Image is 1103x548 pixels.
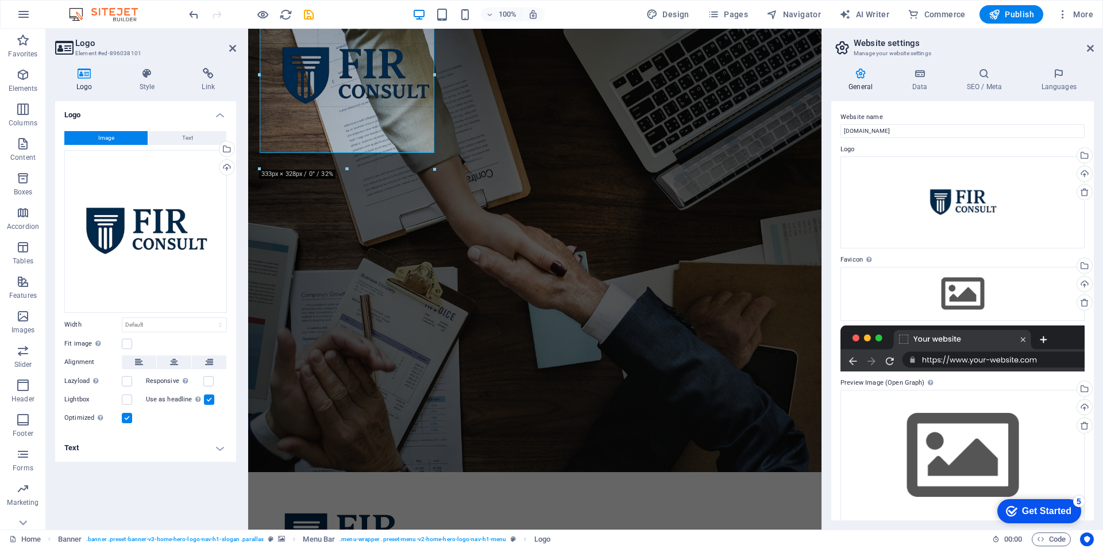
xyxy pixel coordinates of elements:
span: AI Writer [839,9,889,20]
button: Navigator [762,5,826,24]
button: undo [187,7,200,21]
p: Features [9,291,37,300]
nav: breadcrumb [58,532,550,546]
label: Alignment [64,355,122,369]
i: Reload page [279,8,292,21]
p: Footer [13,429,33,438]
img: Editor Logo [66,7,152,21]
p: Marketing [7,498,38,507]
div: Select files from the file manager, stock photos, or upload file(s) [840,390,1085,522]
h4: Link [180,68,236,92]
span: Code [1037,532,1066,546]
p: Slider [14,360,32,369]
button: Text [148,131,226,145]
h4: Data [894,68,949,92]
i: This element is a customizable preset [511,536,516,542]
span: . menu-wrapper .preset-menu-v2-home-hero-logo-nav-h1-menu [340,532,506,546]
h4: Logo [55,68,118,92]
h4: Logo [55,101,236,122]
h4: Text [55,434,236,462]
div: 5 [82,2,94,14]
i: This element contains a background [278,536,285,542]
button: Code [1032,532,1071,546]
button: Design [642,5,694,24]
p: Columns [9,118,37,128]
h6: Session time [992,532,1023,546]
label: Lazyload [64,374,122,388]
div: ChatGPTImageSep1202508_25_19AM-1YhHCVdZa3FLEuEy77blYw.png [64,150,227,313]
p: Elements [9,84,38,93]
div: Get Started [31,13,80,23]
label: Website name [840,110,1085,124]
button: More [1052,5,1098,24]
h6: 100% [498,7,516,21]
span: Click to select. Double-click to edit [303,532,335,546]
span: More [1057,9,1093,20]
p: Content [10,153,36,162]
button: save [302,7,315,21]
span: : [1012,535,1014,543]
i: Undo: Website logo changed (Ctrl+Z) [187,8,200,21]
label: Use as headline [146,393,204,407]
div: ChatGPTImageSep1202508_25_19AM-1YhHCVdZa3FLEuEy77blYw.png [840,156,1085,248]
span: Click to select. Double-click to edit [534,532,550,546]
button: AI Writer [835,5,894,24]
button: Usercentrics [1080,532,1094,546]
label: Favicon [840,253,1085,267]
button: Commerce [903,5,970,24]
h3: Element #ed-896038101 [75,48,213,59]
span: Image [98,131,114,145]
button: Pages [703,5,753,24]
div: 333px × 328px / 0° / 32% [259,170,335,179]
button: Publish [979,5,1043,24]
h4: Style [118,68,181,92]
span: Click to select. Double-click to edit [58,532,82,546]
span: Pages [708,9,748,20]
p: Tables [13,256,33,266]
label: Optimized [64,411,122,425]
h4: SEO / Meta [949,68,1024,92]
p: Accordion [7,222,39,231]
i: This element is a customizable preset [268,536,273,542]
p: Header [11,394,34,404]
span: Commerce [908,9,966,20]
button: Image [64,131,148,145]
label: Fit image [64,337,122,351]
span: Navigator [766,9,821,20]
h2: Logo [75,38,236,48]
label: Responsive [146,374,203,388]
span: Publish [989,9,1034,20]
span: Text [182,131,193,145]
div: Design (Ctrl+Alt+Y) [642,5,694,24]
div: Get Started 5 items remaining, 0% complete [6,6,90,30]
p: Forms [13,463,33,473]
i: On resize automatically adjust zoom level to fit chosen device. [528,9,538,20]
p: Favorites [8,49,37,59]
h3: Manage your website settings [854,48,1071,59]
label: Lightbox [64,393,122,407]
div: Select files from the file manager, stock photos, or upload file(s) [840,267,1085,321]
a: Click to cancel selection. Double-click to open Pages [9,532,41,546]
h4: Languages [1024,68,1094,92]
button: reload [279,7,292,21]
label: Preview Image (Open Graph) [840,376,1085,390]
span: Design [646,9,689,20]
h4: General [831,68,894,92]
span: 00 00 [1004,532,1022,546]
label: Logo [840,143,1085,156]
i: Save (Ctrl+S) [302,8,315,21]
button: Click here to leave preview mode and continue editing [256,7,269,21]
input: Name... [840,124,1085,138]
p: Boxes [14,187,33,197]
p: Images [11,325,35,335]
span: . banner .preset-banner-v3-home-hero-logo-nav-h1-slogan .parallax [86,532,264,546]
h2: Website settings [854,38,1094,48]
label: Width [64,321,122,328]
button: 100% [481,7,522,21]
